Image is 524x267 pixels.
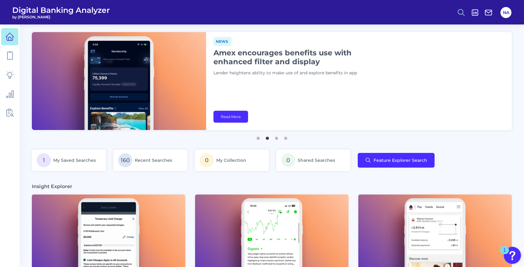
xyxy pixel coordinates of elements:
span: Shared Searches [298,158,335,163]
a: 0Shared Searches [276,150,350,171]
a: Read More [213,111,248,123]
span: Feature Explorer Search [374,158,427,163]
button: 3 [273,134,280,140]
span: News [213,37,232,46]
span: 0 [200,153,214,167]
span: by [PERSON_NAME] [12,15,110,19]
span: My Saved Searches [53,158,96,163]
a: News [213,38,232,44]
button: Feature Explorer Search [358,153,435,168]
span: Recent Searches [135,158,172,163]
button: 2 [264,134,270,140]
button: NA [500,7,511,18]
div: 1 [503,250,506,258]
span: Digital Banking Analyzer [12,6,110,15]
p: Lender heightens ability to make use of and explore benefits in app [213,70,367,76]
a: 1My Saved Searches [32,150,106,171]
img: bannerImg [32,32,206,130]
button: 1 [255,134,261,140]
a: 0My Collection [195,150,269,171]
span: 1 [37,153,51,167]
h1: Amex encourages benefits use with enhanced filter and display [213,48,367,66]
h3: Insight Explorer [32,183,72,190]
button: Open Resource Center, 1 new notification [504,247,521,264]
a: 160Recent Searches [113,150,187,171]
button: 4 [283,134,289,140]
span: 0 [281,153,295,167]
span: 160 [118,153,132,167]
span: My Collection [216,158,246,163]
